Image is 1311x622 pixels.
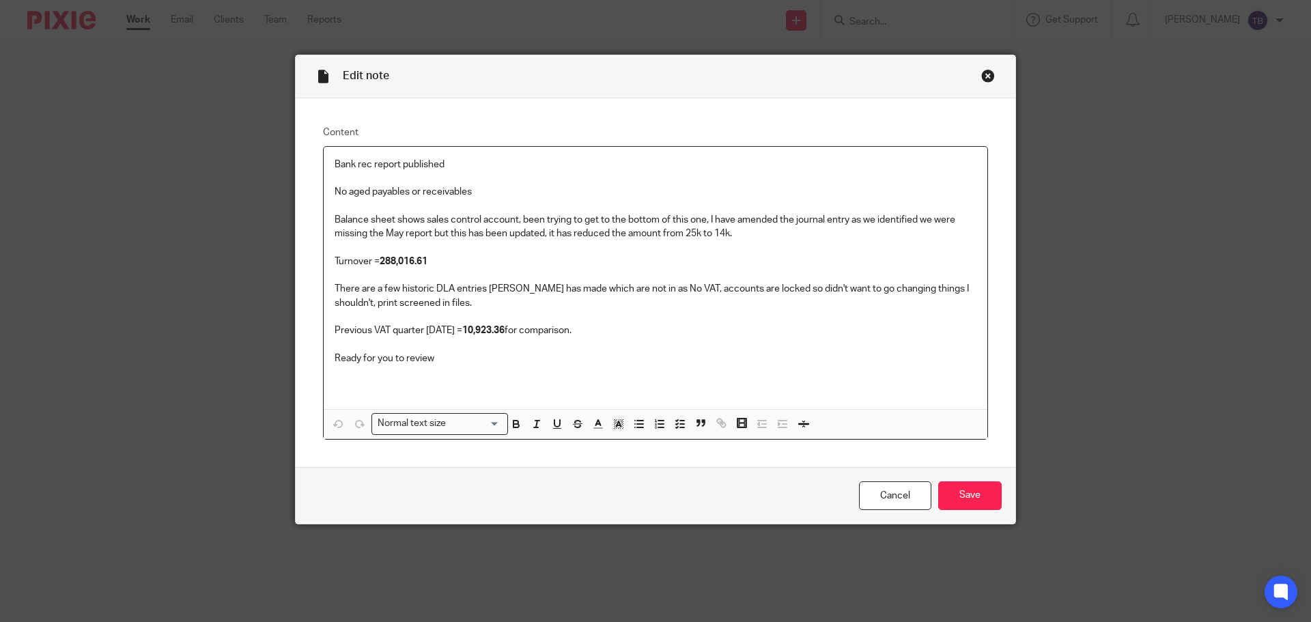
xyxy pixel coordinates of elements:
[343,70,389,81] span: Edit note
[335,352,976,365] p: Ready for you to review
[380,257,427,266] strong: 288,016.61
[938,481,1002,511] input: Save
[859,481,931,511] a: Cancel
[335,282,976,310] p: There are a few historic DLA entries [PERSON_NAME] has made which are not in as No VAT, accounts ...
[335,324,976,337] p: Previous VAT quarter [DATE] = for comparison.
[335,158,976,171] p: Bank rec report published
[462,326,505,335] strong: 10,923.36
[981,69,995,83] div: Close this dialog window
[323,126,988,139] label: Content
[451,416,500,431] input: Search for option
[335,255,976,268] p: Turnover =
[335,185,976,199] p: No aged payables or receivables
[335,213,976,241] p: Balance sheet shows sales control account, been trying to get to the bottom of this one, I have a...
[371,413,508,434] div: Search for option
[375,416,449,431] span: Normal text size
